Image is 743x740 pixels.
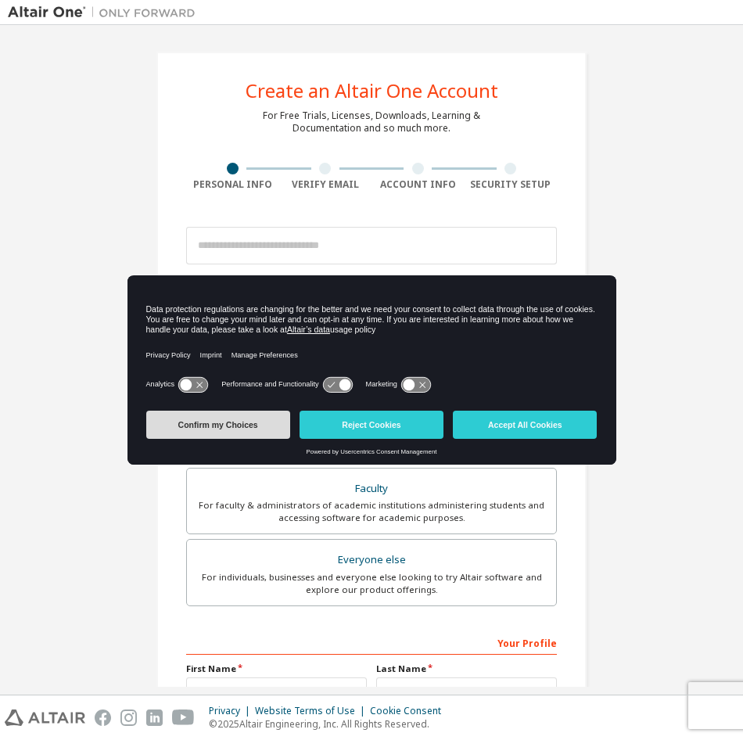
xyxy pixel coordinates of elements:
p: © 2025 Altair Engineering, Inc. All Rights Reserved. [209,717,450,731]
div: Website Terms of Use [255,705,370,717]
div: For Free Trials, Licenses, Downloads, Learning & Documentation and so much more. [263,110,480,135]
img: youtube.svg [172,709,195,726]
label: Last Name [376,663,557,675]
img: instagram.svg [120,709,137,726]
div: Your Profile [186,630,557,655]
div: Cookie Consent [370,705,450,717]
div: Security Setup [465,178,558,191]
div: For individuals, businesses and everyone else looking to try Altair software and explore our prod... [196,571,547,596]
img: facebook.svg [95,709,111,726]
div: Account Info [371,178,465,191]
div: Create an Altair One Account [246,81,498,100]
label: First Name [186,663,367,675]
div: Verify Email [279,178,372,191]
div: Personal Info [186,178,279,191]
img: Altair One [8,5,203,20]
div: Everyone else [196,549,547,571]
img: altair_logo.svg [5,709,85,726]
div: For faculty & administrators of academic institutions administering students and accessing softwa... [196,499,547,524]
img: linkedin.svg [146,709,163,726]
div: Privacy [209,705,255,717]
div: Faculty [196,478,547,500]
